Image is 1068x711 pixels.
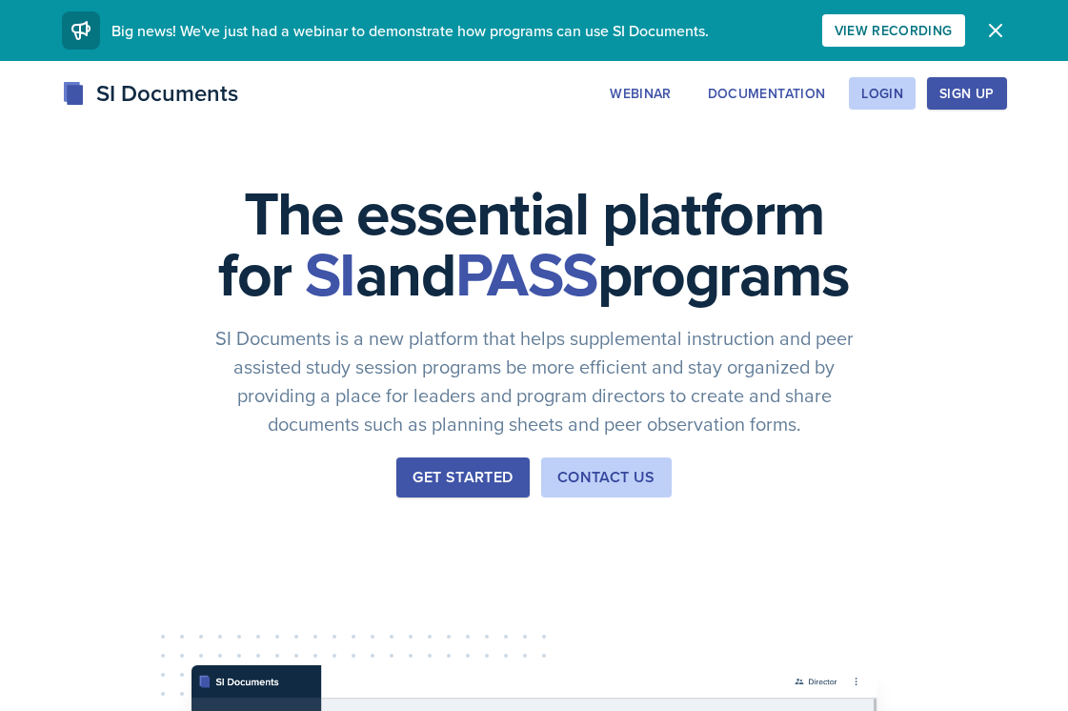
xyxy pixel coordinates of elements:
div: Contact Us [557,466,655,489]
button: Documentation [695,77,838,110]
button: Login [849,77,916,110]
button: Get Started [396,457,529,498]
button: View Recording [822,14,965,47]
div: Webinar [610,86,671,101]
div: Sign Up [939,86,994,101]
div: Documentation [708,86,826,101]
div: View Recording [835,23,953,38]
button: Webinar [597,77,683,110]
div: SI Documents [62,76,238,111]
div: Login [861,86,903,101]
button: Contact Us [541,457,672,498]
span: Big news! We've just had a webinar to demonstrate how programs can use SI Documents. [111,20,709,41]
button: Sign Up [927,77,1006,110]
div: Get Started [413,466,513,489]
